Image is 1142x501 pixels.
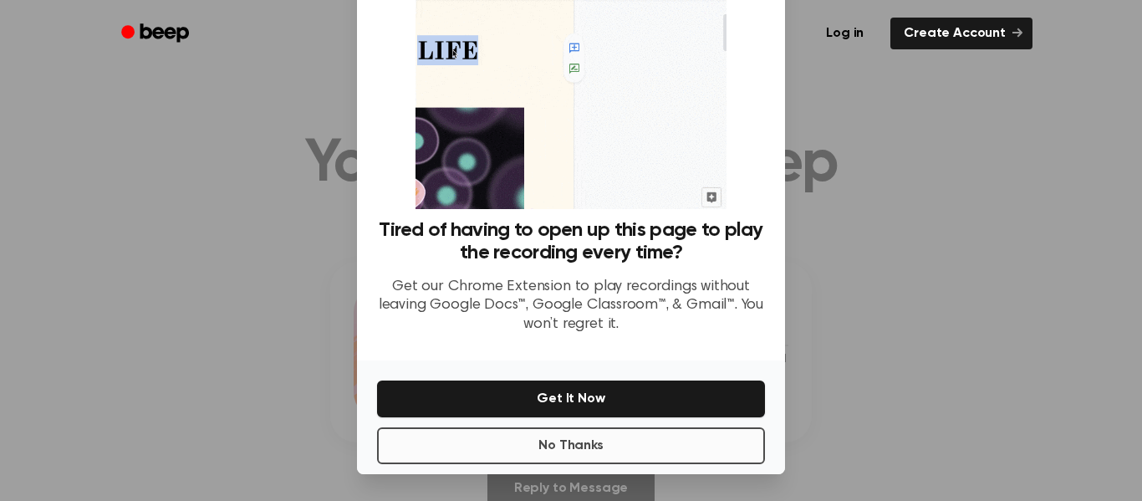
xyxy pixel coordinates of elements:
[377,427,765,464] button: No Thanks
[377,381,765,417] button: Get It Now
[377,278,765,335] p: Get our Chrome Extension to play recordings without leaving Google Docs™, Google Classroom™, & Gm...
[890,18,1032,49] a: Create Account
[377,219,765,264] h3: Tired of having to open up this page to play the recording every time?
[110,18,204,50] a: Beep
[809,14,880,53] a: Log in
